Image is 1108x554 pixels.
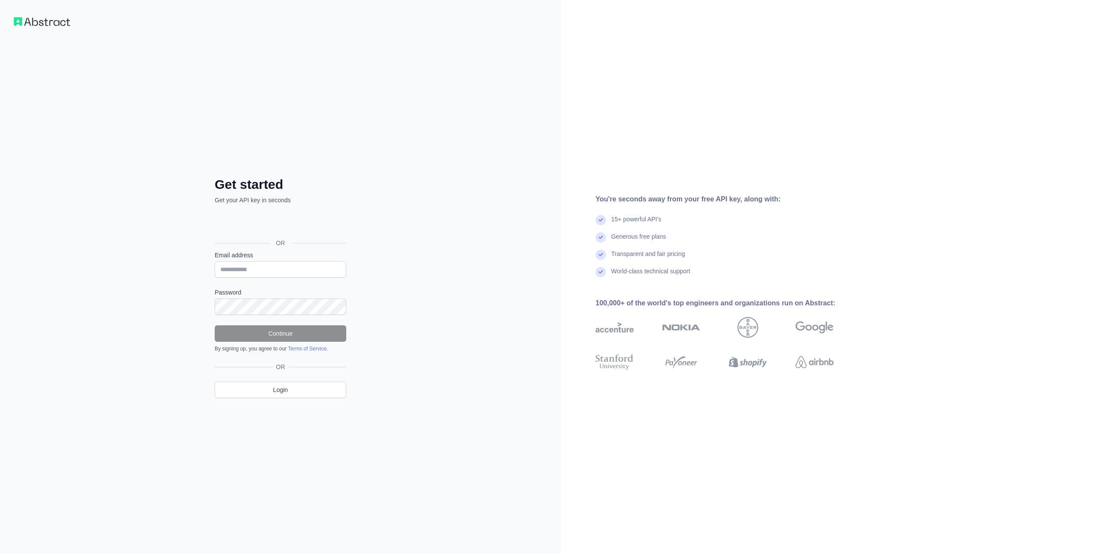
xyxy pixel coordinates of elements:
[596,232,606,243] img: check mark
[288,346,326,352] a: Terms of Service
[796,317,834,338] img: google
[273,363,289,371] span: OR
[210,214,349,233] iframe: Pulsante Accedi con Google
[215,382,346,398] a: Login
[611,215,661,232] div: 15+ powerful API's
[215,196,346,204] p: Get your API key in seconds
[611,232,666,249] div: Generous free plans
[796,353,834,372] img: airbnb
[269,239,292,247] span: OR
[215,177,346,192] h2: Get started
[738,317,758,338] img: bayer
[215,251,346,259] label: Email address
[611,249,685,267] div: Transparent and fair pricing
[611,267,690,284] div: World-class technical support
[596,317,634,338] img: accenture
[14,17,70,26] img: Workflow
[215,345,346,352] div: By signing up, you agree to our .
[662,353,700,372] img: payoneer
[729,353,767,372] img: shopify
[596,249,606,260] img: check mark
[596,194,861,204] div: You're seconds away from your free API key, along with:
[215,325,346,342] button: Continue
[215,288,346,297] label: Password
[596,215,606,225] img: check mark
[596,267,606,277] img: check mark
[596,353,634,372] img: stanford university
[662,317,700,338] img: nokia
[596,298,861,308] div: 100,000+ of the world's top engineers and organizations run on Abstract:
